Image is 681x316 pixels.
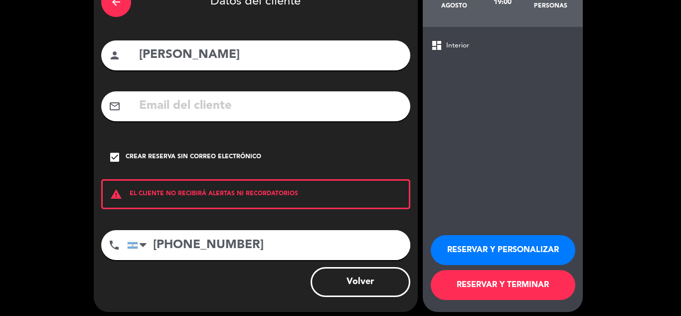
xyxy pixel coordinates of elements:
div: Crear reserva sin correo electrónico [126,152,261,162]
button: RESERVAR Y TERMINAR [431,270,575,300]
span: dashboard [431,39,443,51]
i: phone [108,239,120,251]
div: EL CLIENTE NO RECIBIRÁ ALERTAS NI RECORDATORIOS [101,179,410,209]
button: RESERVAR Y PERSONALIZAR [431,235,575,265]
div: personas [526,2,575,10]
input: Nombre del cliente [138,45,403,65]
i: person [109,49,121,61]
i: warning [103,188,130,200]
input: Número de teléfono... [127,230,410,260]
i: check_box [109,151,121,163]
span: Interior [446,40,469,51]
button: Volver [311,267,410,297]
div: Argentina: +54 [128,231,151,260]
div: agosto [430,2,479,10]
i: mail_outline [109,100,121,112]
input: Email del cliente [138,96,403,116]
